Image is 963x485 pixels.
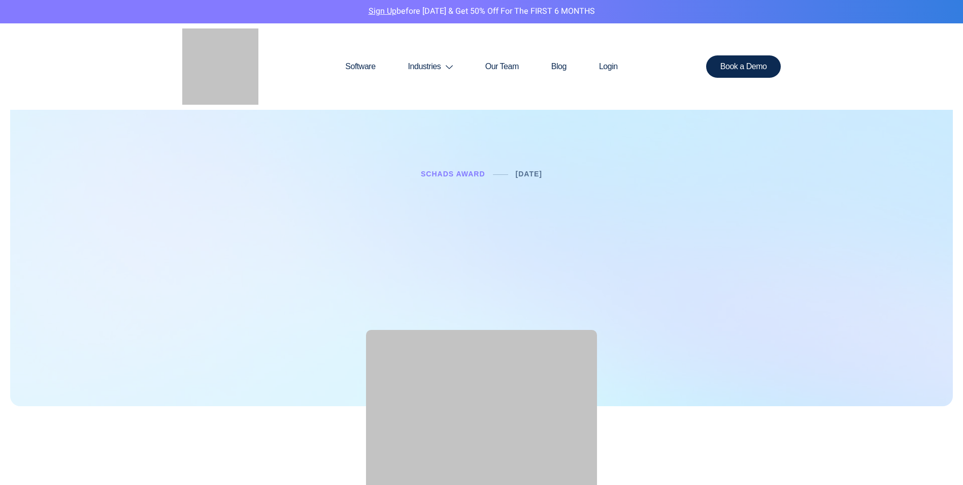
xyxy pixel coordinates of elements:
a: Book a Demo [706,55,781,78]
a: Software [329,42,391,91]
a: Industries [392,42,469,91]
a: Login [583,42,634,91]
a: Schads Award [421,170,485,178]
span: Book a Demo [720,63,767,71]
a: Blog [535,42,583,91]
a: [DATE] [516,170,542,178]
p: before [DATE] & Get 50% Off for the FIRST 6 MONTHS [8,5,955,18]
a: Our Team [469,42,535,91]
a: Sign Up [369,5,396,17]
